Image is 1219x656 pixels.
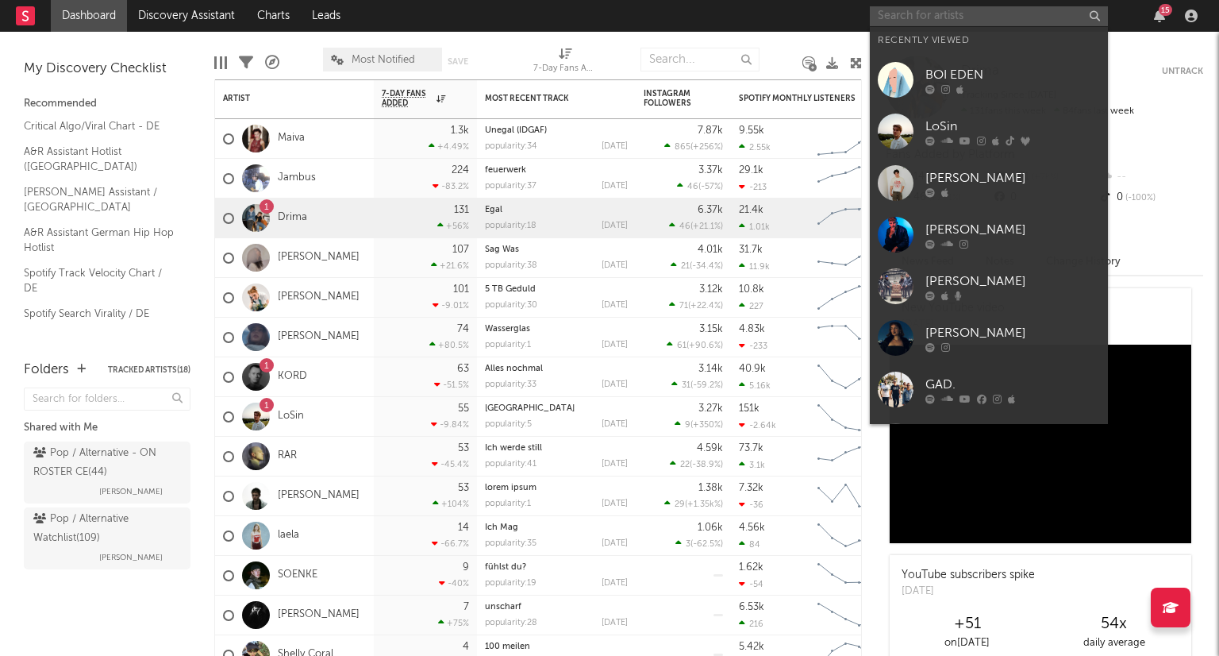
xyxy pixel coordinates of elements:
div: 101 [453,284,469,295]
a: Wasserglas [485,325,530,334]
div: 7-Day Fans Added (7-Day Fans Added) [533,60,597,79]
div: Recently Viewed [878,31,1100,50]
a: Spotify Search Virality / DE [24,305,175,322]
div: [PERSON_NAME] [925,272,1100,291]
svg: Chart title [810,357,882,397]
div: Wasserglas [485,325,628,334]
svg: Chart title [810,278,882,318]
div: -233 [739,341,767,351]
a: [PERSON_NAME] [278,489,360,503]
a: Alles nochmal [485,365,543,373]
span: -100 % [1123,194,1156,203]
div: 9.55k [739,125,764,136]
span: Most Notified [352,55,415,65]
div: 5.16k [739,380,771,391]
div: [DATE] [602,380,628,389]
span: 9 [685,421,690,430]
div: 6.37k [698,205,723,215]
div: popularity: 30 [485,301,537,310]
div: popularity: 41 [485,460,536,469]
a: Unegal (IDGAF) [485,126,547,135]
div: 10.8k [739,284,764,295]
div: +75 % [438,618,469,628]
div: Pop / Alternative Watchlist ( 109 ) [33,510,177,548]
div: popularity: 33 [485,380,536,389]
div: GAD. [925,375,1100,394]
div: 1.01k [739,222,770,232]
div: [DATE] [602,539,628,548]
div: 107 [452,245,469,255]
svg: Chart title [810,516,882,556]
div: -40 % [439,578,469,588]
div: Unegal (IDGAF) [485,126,628,135]
div: -83.2 % [433,181,469,191]
div: 1.06k [698,523,723,533]
div: 3.15k [699,324,723,334]
a: [PERSON_NAME] [870,209,1108,260]
div: 53 [458,483,469,493]
button: Untrack [1162,64,1203,79]
a: KORD [278,370,307,384]
span: +90.6 % [689,342,721,350]
svg: Chart title [810,477,882,516]
div: Filters [239,40,253,86]
div: [DATE] [602,619,628,627]
div: BOI EDEN [925,65,1100,84]
a: GAD. [870,364,1108,415]
a: Spotify Track Velocity Chart / DE [24,264,175,297]
div: [PERSON_NAME] [925,168,1100,187]
a: A&R Assistant German Hip Hop Hotlist [24,224,175,257]
div: YouTube subscribers spike [902,567,1035,584]
div: popularity: 28 [485,619,537,627]
a: Ich werde still [485,444,542,453]
svg: Chart title [810,596,882,635]
div: [DATE] [602,182,628,191]
span: 46 [687,183,698,191]
div: 40.9k [739,364,766,374]
a: [PERSON_NAME] Assistant / [GEOGRAPHIC_DATA] [24,183,175,216]
div: 224 [452,165,469,176]
svg: Chart title [810,238,882,278]
span: +256 % [693,143,721,152]
a: LoSin [278,410,304,423]
div: My Discovery Checklist [24,60,190,79]
div: 4.83k [739,324,765,334]
div: ( ) [667,340,723,350]
div: popularity: 34 [485,142,537,151]
div: Artist [223,94,342,103]
svg: Chart title [810,119,882,159]
a: BOI EDEN [870,54,1108,106]
div: -45.4 % [432,459,469,469]
span: 31 [682,381,690,390]
div: popularity: 5 [485,420,532,429]
div: 55 [458,403,469,414]
div: ( ) [675,538,723,549]
div: [DATE] [602,261,628,270]
div: 7.87k [698,125,723,136]
div: Instagram Followers [644,89,699,108]
div: [DATE] [602,420,628,429]
div: 3.27k [698,403,723,414]
div: popularity: 37 [485,182,536,191]
div: popularity: 19 [485,579,536,588]
div: -213 [739,182,767,192]
div: Alles nochmal [485,365,628,373]
a: lorem ipsum [485,484,536,492]
span: 46 [679,222,690,231]
div: +80.5 % [429,340,469,350]
div: LoSin [925,117,1100,136]
div: 5.42k [739,642,764,652]
span: 21 [681,262,690,271]
div: daily average [1040,634,1187,653]
div: 29.1k [739,165,763,176]
a: Apple Top 200 / DE [24,330,175,347]
div: 73.7k [739,443,763,453]
span: 71 [679,302,688,311]
div: Edit Columns [214,40,227,86]
div: 4.01k [698,245,723,255]
div: [DATE] [602,460,628,469]
div: 3.14k [698,364,723,374]
a: [PERSON_NAME] [278,291,360,304]
span: 865 [675,143,690,152]
a: Sag Was [485,245,519,254]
